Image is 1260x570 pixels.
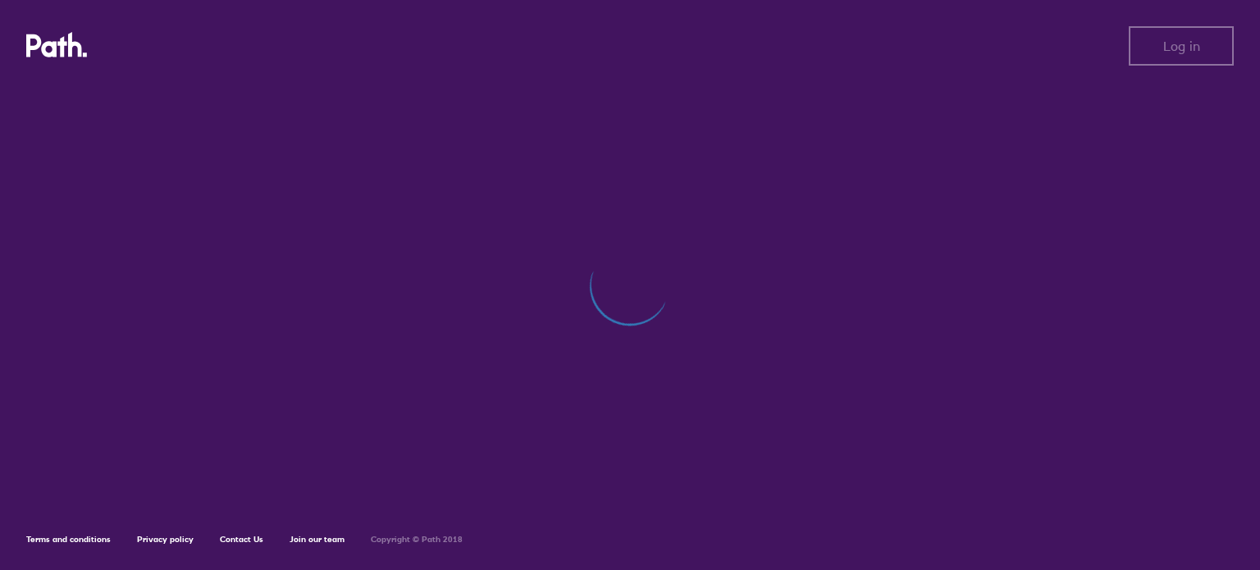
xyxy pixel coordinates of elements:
[1129,26,1234,66] button: Log in
[1163,39,1200,53] span: Log in
[371,535,463,545] h6: Copyright © Path 2018
[26,534,111,545] a: Terms and conditions
[290,534,345,545] a: Join our team
[220,534,263,545] a: Contact Us
[137,534,194,545] a: Privacy policy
